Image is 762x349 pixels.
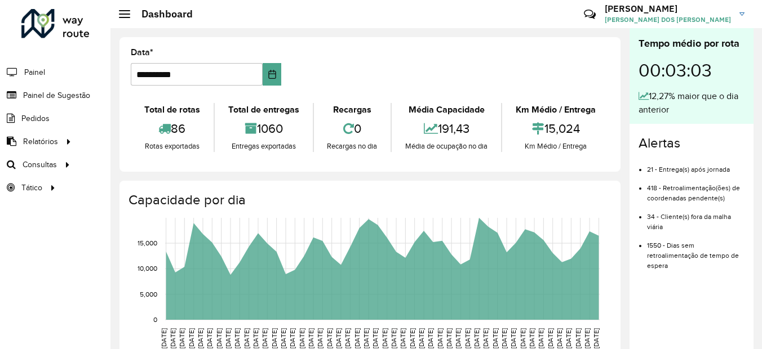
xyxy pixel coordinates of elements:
[578,2,602,26] a: Contato Rápido
[454,328,462,348] text: [DATE]
[23,90,90,101] span: Painel de Sugestão
[505,103,606,117] div: Km Médio / Entrega
[436,328,444,348] text: [DATE]
[129,192,609,208] h4: Capacidade por dia
[565,328,572,348] text: [DATE]
[639,90,745,117] div: 12,27% maior que o dia anterior
[390,328,397,348] text: [DATE]
[647,203,745,232] li: 34 - Cliente(s) fora da malha viária
[528,328,535,348] text: [DATE]
[639,36,745,51] div: Tempo médio por rota
[427,328,434,348] text: [DATE]
[605,15,731,25] span: [PERSON_NAME] DOS [PERSON_NAME]
[134,117,211,141] div: 86
[482,328,489,348] text: [DATE]
[233,328,241,348] text: [DATE]
[344,328,351,348] text: [DATE]
[23,159,57,171] span: Consultas
[24,66,45,78] span: Painel
[153,316,157,323] text: 0
[491,328,499,348] text: [DATE]
[335,328,342,348] text: [DATE]
[289,328,296,348] text: [DATE]
[263,63,281,86] button: Choose Date
[140,290,157,298] text: 5,000
[556,328,563,348] text: [DATE]
[317,141,388,152] div: Recargas no dia
[547,328,554,348] text: [DATE]
[218,103,310,117] div: Total de entregas
[647,174,745,203] li: 418 - Retroalimentação(ões) de coordenadas pendente(s)
[505,117,606,141] div: 15,024
[647,156,745,174] li: 21 - Entrega(s) após jornada
[134,141,211,152] div: Rotas exportadas
[395,141,498,152] div: Média de ocupação no dia
[418,328,425,348] text: [DATE]
[21,182,42,194] span: Tático
[505,141,606,152] div: Km Médio / Entrega
[224,328,232,348] text: [DATE]
[399,328,406,348] text: [DATE]
[131,46,153,59] label: Data
[138,265,157,272] text: 10,000
[206,328,213,348] text: [DATE]
[218,117,310,141] div: 1060
[197,328,204,348] text: [DATE]
[639,135,745,151] h4: Alertas
[178,328,185,348] text: [DATE]
[362,328,370,348] text: [DATE]
[160,328,167,348] text: [DATE]
[519,328,526,348] text: [DATE]
[371,328,379,348] text: [DATE]
[500,328,508,348] text: [DATE]
[188,328,195,348] text: [DATE]
[605,3,731,14] h3: [PERSON_NAME]
[510,328,517,348] text: [DATE]
[381,328,388,348] text: [DATE]
[21,113,50,124] span: Pedidos
[169,328,176,348] text: [DATE]
[271,328,278,348] text: [DATE]
[395,103,498,117] div: Média Capacidade
[537,328,544,348] text: [DATE]
[317,103,388,117] div: Recargas
[317,117,388,141] div: 0
[280,328,287,348] text: [DATE]
[647,232,745,271] li: 1550 - Dias sem retroalimentação de tempo de espera
[473,328,480,348] text: [DATE]
[409,328,416,348] text: [DATE]
[395,117,498,141] div: 191,43
[307,328,314,348] text: [DATE]
[130,8,193,20] h2: Dashboard
[583,328,591,348] text: [DATE]
[316,328,324,348] text: [DATE]
[218,141,310,152] div: Entregas exportadas
[23,136,58,147] span: Relatórios
[353,328,361,348] text: [DATE]
[574,328,582,348] text: [DATE]
[261,328,268,348] text: [DATE]
[639,51,745,90] div: 00:03:03
[298,328,305,348] text: [DATE]
[464,328,471,348] text: [DATE]
[134,103,211,117] div: Total de rotas
[445,328,453,348] text: [DATE]
[326,328,333,348] text: [DATE]
[215,328,223,348] text: [DATE]
[243,328,250,348] text: [DATE]
[592,328,600,348] text: [DATE]
[252,328,259,348] text: [DATE]
[138,239,157,247] text: 15,000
